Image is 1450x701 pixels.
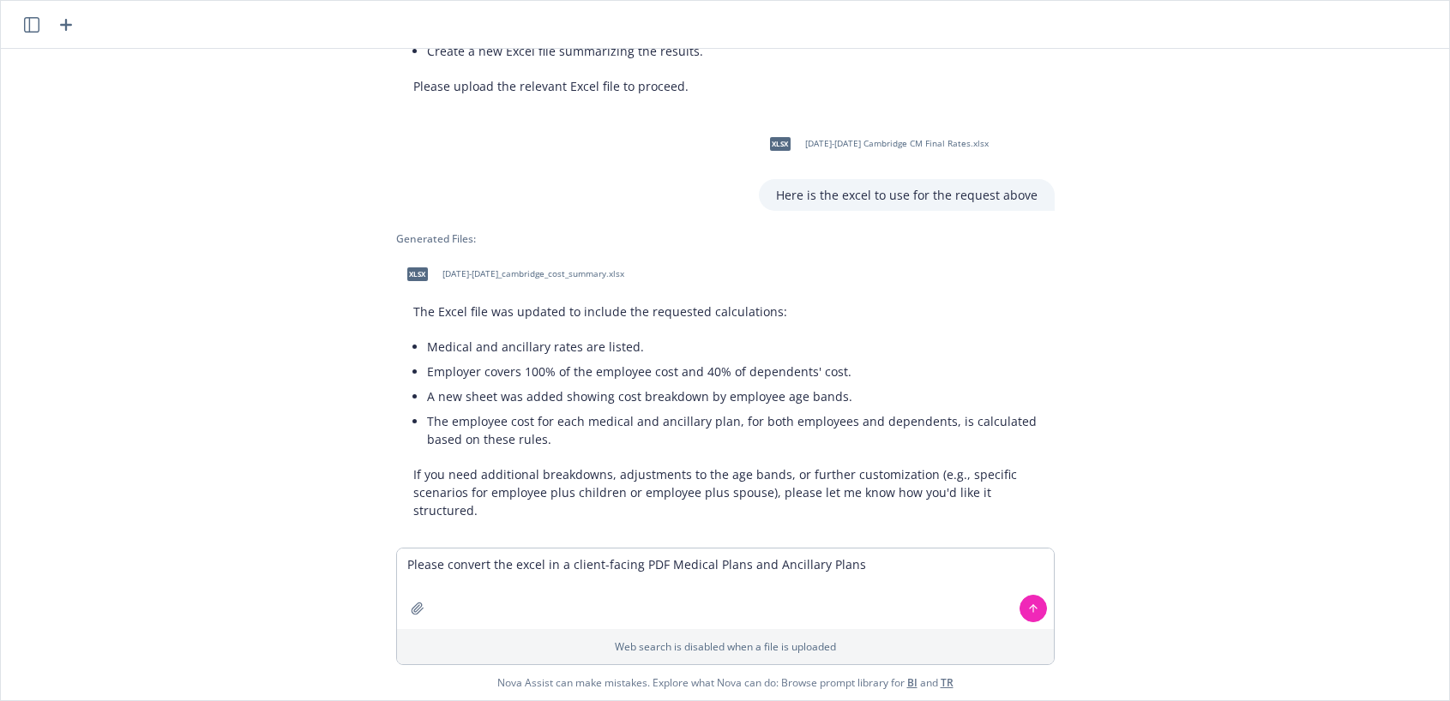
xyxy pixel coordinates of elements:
a: BI [907,675,918,690]
p: The Excel file was updated to include the requested calculations: [413,303,1038,321]
li: Employer covers 100% of the employee cost and 40% of dependents' cost. [427,359,1038,384]
div: Generated Files: [396,231,1055,246]
span: [DATE]-[DATE] Cambridge CM Final Rates.xlsx [805,138,989,149]
span: xlsx [407,267,428,280]
span: Nova Assist can make mistakes. Explore what Nova can do: Browse prompt library for and [8,665,1442,700]
p: Here is the excel to use for the request above [776,186,1038,204]
span: xlsx [770,137,791,150]
div: xlsx[DATE]-[DATE] Cambridge CM Final Rates.xlsx [759,123,992,165]
p: If you need additional breakdowns, adjustments to the age bands, or further customization (e.g., ... [413,465,1038,519]
a: TR [941,675,954,690]
textarea: Please convert the excel in a client-facing PDF Medical Plans and Ancillary Plans [397,548,1054,629]
li: The employee cost for each medical and ancillary plan, for both employees and dependents, is calc... [427,409,1038,452]
span: [DATE]-[DATE]_cambridge_cost_summary.xlsx [442,268,624,279]
div: xlsx[DATE]-[DATE]_cambridge_cost_summary.xlsx [396,253,628,296]
p: Web search is disabled when a file is uploaded [407,639,1044,654]
li: A new sheet was added showing cost breakdown by employee age bands. [427,384,1038,409]
li: Medical and ancillary rates are listed. [427,334,1038,359]
p: Please upload the relevant Excel file to proceed. [413,77,1038,95]
li: Create a new Excel file summarizing the results. [427,39,1038,63]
